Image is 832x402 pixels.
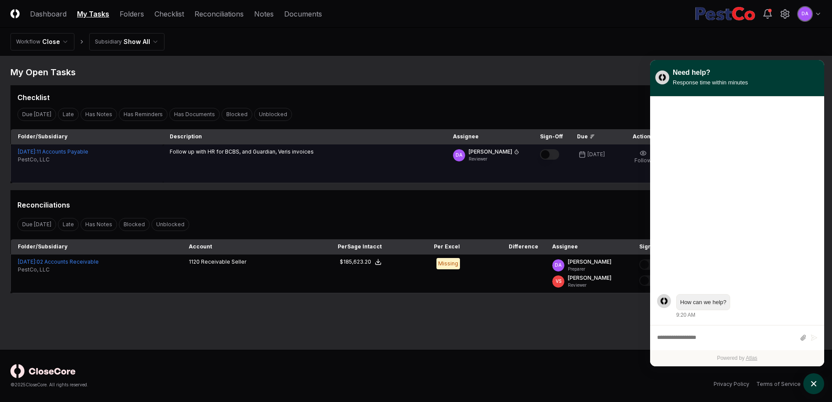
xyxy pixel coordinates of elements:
[680,298,726,307] div: atlas-message-text
[446,129,533,144] th: Assignee
[657,330,817,346] div: atlas-composer
[95,38,122,46] div: Subsidiary
[657,294,671,308] div: atlas-message-author-avatar
[120,9,144,19] a: Folders
[639,259,658,270] button: Mark complete
[11,239,182,255] th: Folder/Subsidiary
[11,129,163,144] th: Folder/Subsidiary
[17,92,50,103] div: Checklist
[18,148,37,155] span: [DATE] :
[195,9,244,19] a: Reconciliations
[568,258,611,266] p: [PERSON_NAME]
[803,373,824,394] button: atlas-launcher
[10,9,20,18] img: Logo
[650,97,824,366] div: atlas-ticket
[533,129,570,144] th: Sign-Off
[189,258,200,265] span: 1120
[154,9,184,19] a: Checklist
[18,258,99,265] a: [DATE]:02 Accounts Receivable
[119,108,168,121] button: Has Reminders
[802,10,809,17] span: DA
[17,218,56,231] button: Due Today
[10,364,76,378] img: logo
[756,380,801,388] a: Terms of Service
[555,262,562,268] span: DA
[17,200,70,210] div: Reconciliations
[469,156,519,162] p: Reviewer
[77,9,109,19] a: My Tasks
[467,239,545,255] th: Difference
[310,239,389,255] th: Per Sage Intacct
[676,294,817,319] div: Tuesday, October 7, 9:20 AM
[469,148,512,156] p: [PERSON_NAME]
[340,258,382,266] button: $185,623.20
[540,149,559,160] button: Mark complete
[568,282,611,288] p: Reviewer
[556,278,561,285] span: VS
[650,350,824,366] div: Powered by
[436,258,460,269] div: Missing
[169,108,220,121] button: Has Documents
[633,148,653,166] button: Follow
[151,218,189,231] button: Unblocked
[746,355,758,361] a: Atlas
[254,9,274,19] a: Notes
[163,129,446,144] th: Description
[650,60,824,366] div: atlas-window
[18,148,88,155] a: [DATE]:11 Accounts Payable
[800,334,806,342] button: Attach files by clicking or dropping files here
[632,239,669,255] th: Sign-Off
[81,108,117,121] button: Has Notes
[201,258,246,265] span: Receivable Seller
[389,239,467,255] th: Per Excel
[58,108,79,121] button: Late
[18,266,50,274] span: PestCo, LLC
[545,239,632,255] th: Assignee
[16,38,40,46] div: Workflow
[695,7,755,21] img: PestCo logo
[340,258,371,266] div: $185,623.20
[634,157,651,164] span: Follow
[714,380,749,388] a: Privacy Policy
[577,133,612,141] div: Due
[676,294,730,311] div: atlas-message-bubble
[170,148,314,156] p: Follow up with HR for BCBS, and Guardian, Veris invoices
[18,258,37,265] span: [DATE] :
[17,108,56,121] button: Due Today
[10,66,822,78] div: My Open Tasks
[568,274,611,282] p: [PERSON_NAME]
[797,6,813,22] button: DA
[673,67,748,78] div: Need help?
[30,9,67,19] a: Dashboard
[639,275,658,286] button: Mark complete
[657,294,817,319] div: atlas-message
[119,218,150,231] button: Blocked
[673,78,748,87] div: Response time within minutes
[58,218,79,231] button: Late
[587,151,605,158] div: [DATE]
[10,382,416,388] div: © 2025 CloseCore. All rights reserved.
[284,9,322,19] a: Documents
[456,152,463,158] span: DA
[655,70,669,84] img: yblje5SQxOoZuw2TcITt_icon.png
[676,311,695,319] div: 9:20 AM
[189,243,303,251] div: Account
[18,156,50,164] span: PestCo, LLC
[10,33,164,50] nav: breadcrumb
[221,108,252,121] button: Blocked
[568,266,611,272] p: Preparer
[254,108,292,121] button: Unblocked
[626,133,815,141] div: Actions
[81,218,117,231] button: Has Notes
